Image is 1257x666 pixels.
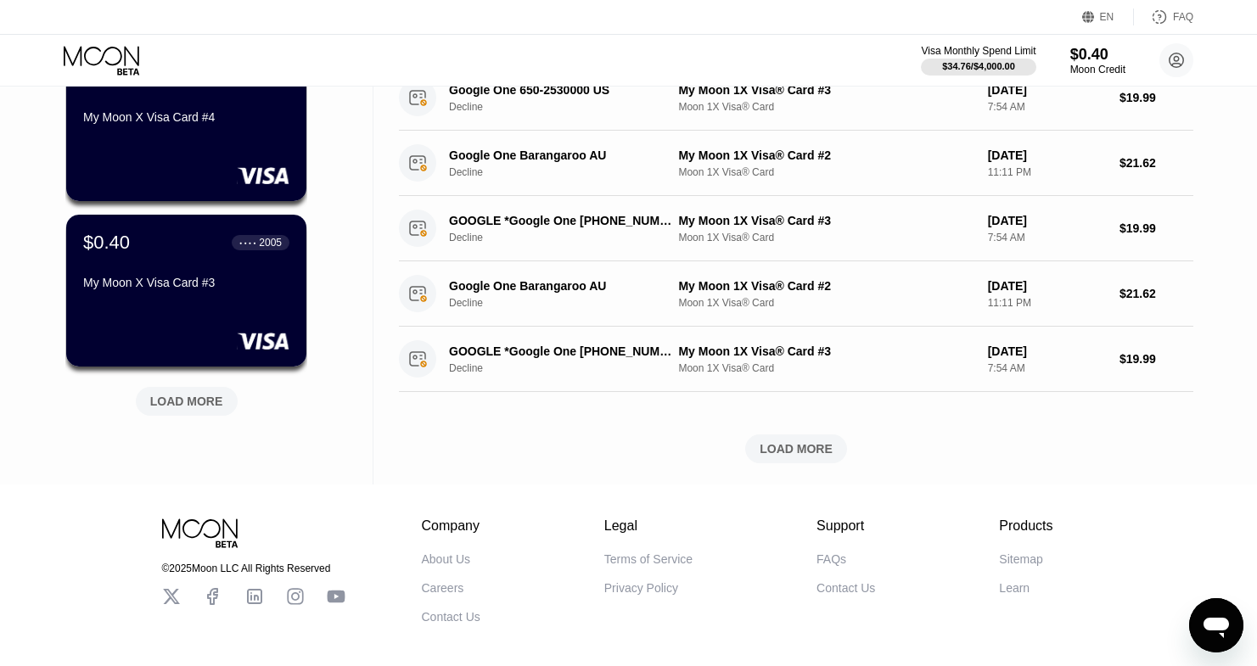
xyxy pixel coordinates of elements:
[449,344,671,358] div: GOOGLE *Google One [PHONE_NUMBER] US
[1082,8,1134,25] div: EN
[760,441,833,456] div: LOAD MORE
[988,279,1106,293] div: [DATE]
[422,610,480,624] div: Contact Us
[988,232,1106,243] div: 7:54 AM
[1134,8,1193,25] div: FAQ
[988,214,1106,227] div: [DATE]
[449,232,688,243] div: Decline
[999,552,1042,566] div: Sitemap
[1120,91,1193,104] div: $19.99
[83,276,289,289] div: My Moon X Visa Card #3
[678,148,974,162] div: My Moon 1X Visa® Card #2
[449,279,671,293] div: Google One Barangaroo AU
[259,237,282,249] div: 2005
[921,45,1035,57] div: Visa Monthly Spend Limit
[422,518,480,534] div: Company
[678,214,974,227] div: My Moon 1X Visa® Card #3
[604,552,693,566] div: Terms of Service
[422,552,471,566] div: About Us
[988,362,1106,374] div: 7:54 AM
[1070,46,1125,64] div: $0.40
[1120,287,1193,300] div: $21.62
[66,49,306,201] div: $0.40● ● ● ●7924My Moon X Visa Card #4
[422,581,464,595] div: Careers
[399,131,1193,196] div: Google One Barangaroo AUDeclineMy Moon 1X Visa® Card #2Moon 1X Visa® Card[DATE]11:11 PM$21.62
[399,434,1193,463] div: LOAD MORE
[449,166,688,178] div: Decline
[1173,11,1193,23] div: FAQ
[988,344,1106,358] div: [DATE]
[988,83,1106,97] div: [DATE]
[678,83,974,97] div: My Moon 1X Visa® Card #3
[816,552,846,566] div: FAQs
[988,148,1106,162] div: [DATE]
[239,240,256,245] div: ● ● ● ●
[678,101,974,113] div: Moon 1X Visa® Card
[988,101,1106,113] div: 7:54 AM
[999,581,1030,595] div: Learn
[83,232,130,254] div: $0.40
[449,297,688,309] div: Decline
[1120,156,1193,170] div: $21.62
[999,518,1052,534] div: Products
[921,45,1035,76] div: Visa Monthly Spend Limit$34.76/$4,000.00
[1070,64,1125,76] div: Moon Credit
[449,101,688,113] div: Decline
[678,362,974,374] div: Moon 1X Visa® Card
[162,562,345,574] div: © 2025 Moon LLC All Rights Reserved
[399,327,1193,392] div: GOOGLE *Google One [PHONE_NUMBER] USDeclineMy Moon 1X Visa® Card #3Moon 1X Visa® Card[DATE]7:54 A...
[449,214,671,227] div: GOOGLE *Google One [PHONE_NUMBER] US
[150,394,223,409] div: LOAD MORE
[816,518,875,534] div: Support
[449,362,688,374] div: Decline
[1189,598,1243,652] iframe: Button to launch messaging window
[604,581,678,595] div: Privacy Policy
[1120,352,1193,366] div: $19.99
[449,148,671,162] div: Google One Barangaroo AU
[123,380,250,416] div: LOAD MORE
[942,61,1015,71] div: $34.76 / $4,000.00
[399,65,1193,131] div: Google One 650-2530000 USDeclineMy Moon 1X Visa® Card #3Moon 1X Visa® Card[DATE]7:54 AM$19.99
[1120,221,1193,235] div: $19.99
[816,581,875,595] div: Contact Us
[449,83,671,97] div: Google One 650-2530000 US
[399,196,1193,261] div: GOOGLE *Google One [PHONE_NUMBER] USDeclineMy Moon 1X Visa® Card #3Moon 1X Visa® Card[DATE]7:54 A...
[678,344,974,358] div: My Moon 1X Visa® Card #3
[678,297,974,309] div: Moon 1X Visa® Card
[678,279,974,293] div: My Moon 1X Visa® Card #2
[988,297,1106,309] div: 11:11 PM
[678,232,974,243] div: Moon 1X Visa® Card
[83,110,289,124] div: My Moon X Visa Card #4
[988,166,1106,178] div: 11:11 PM
[66,215,306,367] div: $0.40● ● ● ●2005My Moon X Visa Card #3
[1100,11,1114,23] div: EN
[678,166,974,178] div: Moon 1X Visa® Card
[399,261,1193,327] div: Google One Barangaroo AUDeclineMy Moon 1X Visa® Card #2Moon 1X Visa® Card[DATE]11:11 PM$21.62
[1070,46,1125,76] div: $0.40Moon Credit
[604,518,693,534] div: Legal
